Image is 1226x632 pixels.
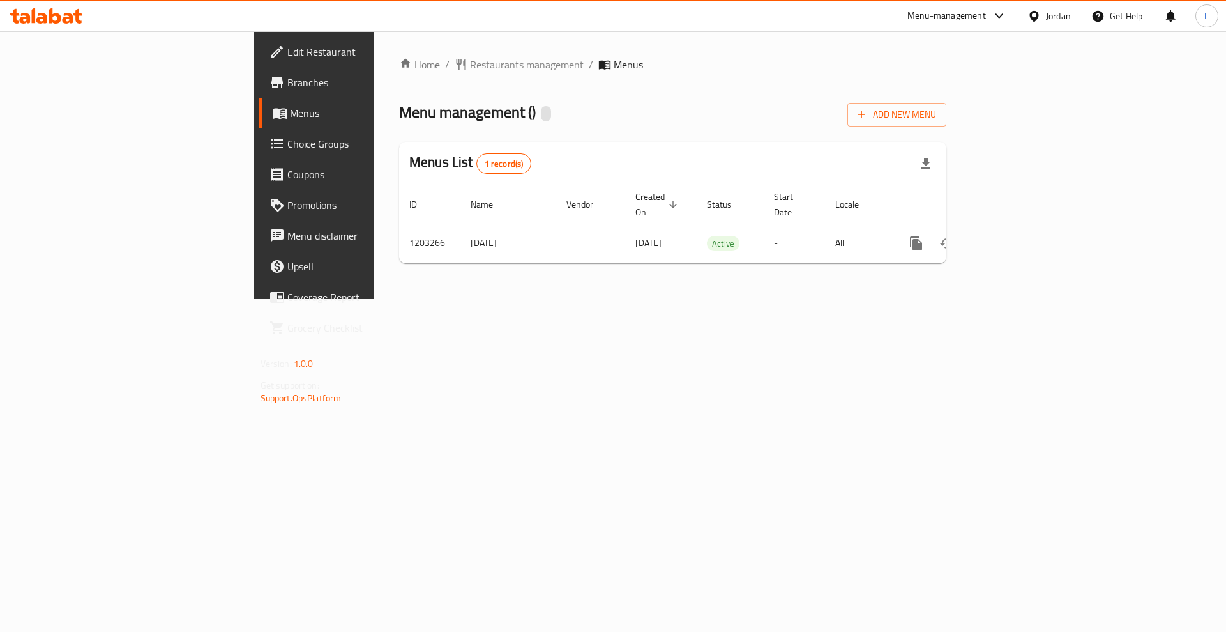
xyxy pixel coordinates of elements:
[455,57,584,72] a: Restaurants management
[287,44,449,59] span: Edit Restaurant
[259,251,459,282] a: Upsell
[261,377,319,394] span: Get support on:
[477,158,531,170] span: 1 record(s)
[707,236,739,251] span: Active
[259,128,459,159] a: Choice Groups
[835,197,875,212] span: Locale
[707,197,748,212] span: Status
[1204,9,1209,23] span: L
[287,136,449,151] span: Choice Groups
[287,167,449,182] span: Coupons
[566,197,610,212] span: Vendor
[259,36,459,67] a: Edit Restaurant
[287,75,449,90] span: Branches
[470,57,584,72] span: Restaurants management
[409,197,434,212] span: ID
[635,189,681,220] span: Created On
[259,98,459,128] a: Menus
[1046,9,1071,23] div: Jordan
[287,197,449,213] span: Promotions
[259,159,459,190] a: Coupons
[290,105,449,121] span: Menus
[891,185,1034,224] th: Actions
[774,189,810,220] span: Start Date
[460,224,556,263] td: [DATE]
[635,235,662,251] span: [DATE]
[259,312,459,343] a: Grocery Checklist
[399,185,1034,263] table: enhanced table
[589,57,593,72] li: /
[259,220,459,251] a: Menu disclaimer
[901,228,932,259] button: more
[409,153,531,174] h2: Menus List
[287,259,449,274] span: Upsell
[261,355,292,372] span: Version:
[911,148,941,179] div: Export file
[476,153,532,174] div: Total records count
[858,107,936,123] span: Add New Menu
[287,320,449,335] span: Grocery Checklist
[294,355,314,372] span: 1.0.0
[907,8,986,24] div: Menu-management
[287,289,449,305] span: Coverage Report
[399,98,536,127] span: Menu management ( )
[614,57,643,72] span: Menus
[471,197,510,212] span: Name
[847,103,946,127] button: Add New Menu
[259,67,459,98] a: Branches
[287,228,449,243] span: Menu disclaimer
[932,228,962,259] button: Change Status
[259,190,459,220] a: Promotions
[259,282,459,312] a: Coverage Report
[261,390,342,406] a: Support.OpsPlatform
[399,57,946,72] nav: breadcrumb
[825,224,891,263] td: All
[764,224,825,263] td: -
